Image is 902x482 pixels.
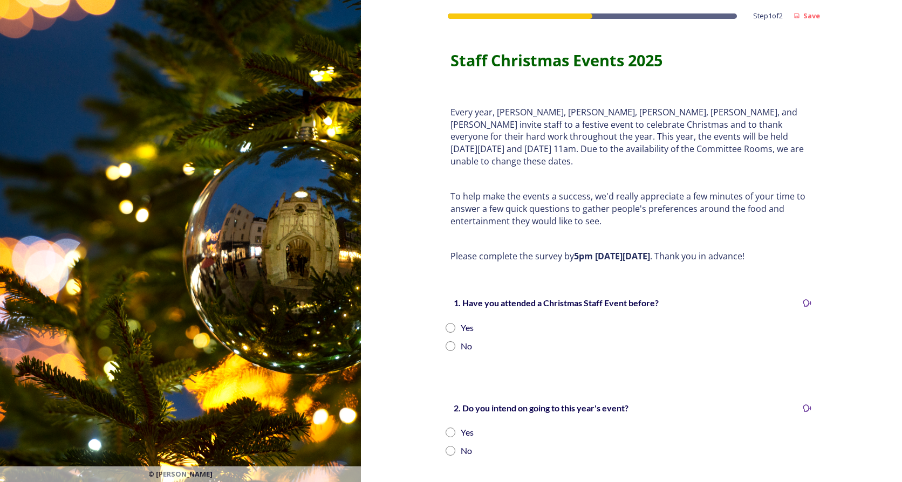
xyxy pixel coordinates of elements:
strong: Staff Christmas Events 2025 [450,50,662,71]
div: No [461,444,472,457]
p: To help make the events a success, we'd really appreciate a few minutes of your time to answer a ... [450,190,812,227]
p: Every year, [PERSON_NAME], [PERSON_NAME], [PERSON_NAME], [PERSON_NAME], and [PERSON_NAME] invite ... [450,106,812,168]
div: Yes [461,321,474,334]
div: No [461,340,472,353]
div: Yes [461,426,474,439]
strong: Save [803,11,820,20]
span: Step 1 of 2 [753,11,783,21]
strong: 5pm [DATE][DATE] [574,250,650,262]
strong: 1. Have you attended a Christmas Staff Event before? [454,298,659,308]
strong: 2. Do you intend on going to this year's event? [454,403,628,413]
p: Please complete the survey by . Thank you in advance! [450,250,812,263]
span: © [PERSON_NAME] [148,469,213,479]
